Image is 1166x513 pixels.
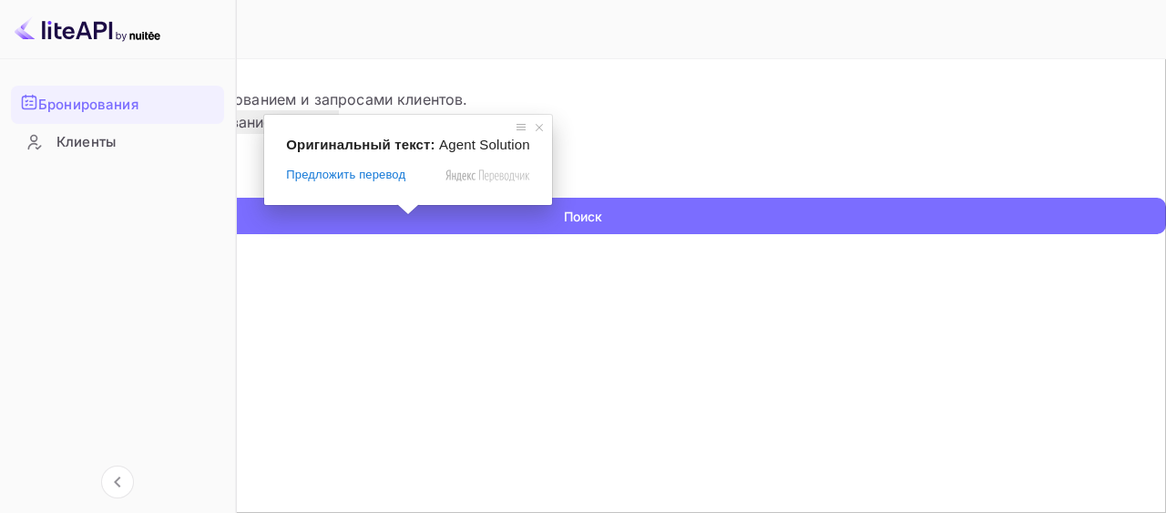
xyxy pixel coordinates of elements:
ya-tr-span: Клиенты [56,132,116,153]
a: Бронирования [11,86,224,122]
div: Клиенты [11,125,224,160]
span: Оригинальный текст: [286,137,435,152]
button: Свернуть навигацию [101,466,134,498]
ya-tr-span: Отслеживание билетов [169,113,333,131]
div: Бронирования [11,86,224,124]
ya-tr-span: Бронирования [38,95,138,116]
span: Agent Solution [439,137,530,152]
ya-tr-span: Поиск [564,207,602,226]
span: Предложить перевод [286,167,405,183]
img: Логотип LiteAPI [15,15,160,44]
a: Клиенты [11,125,224,159]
